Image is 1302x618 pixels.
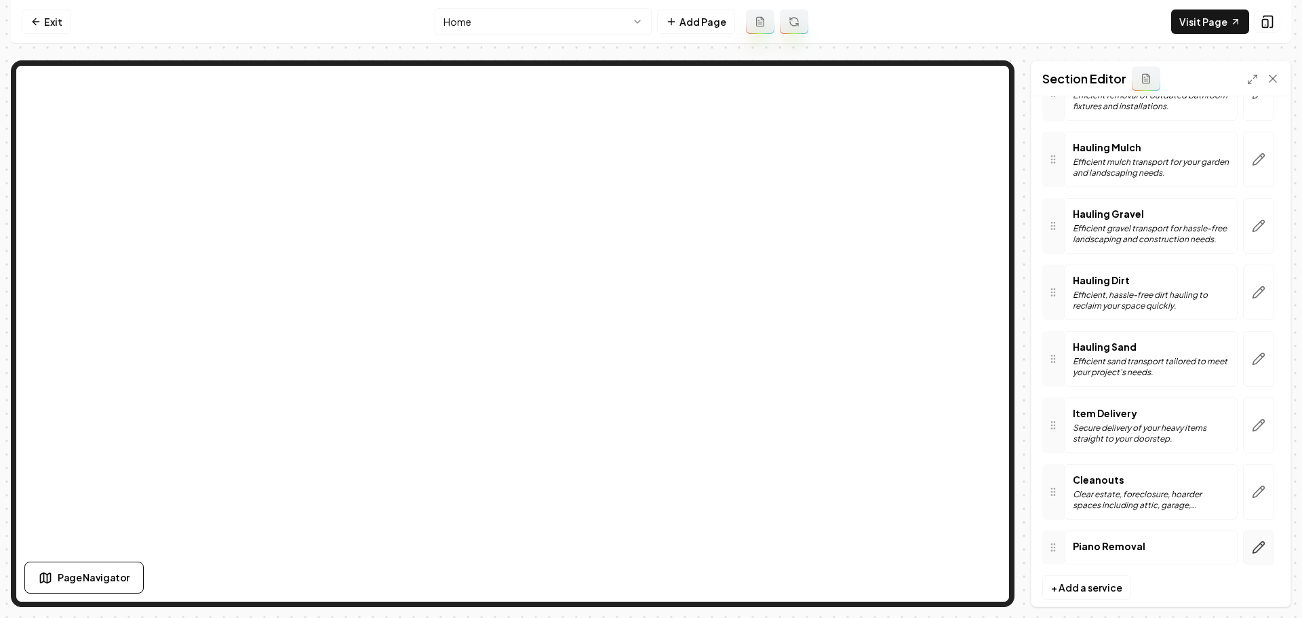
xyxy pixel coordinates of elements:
[1073,356,1229,378] p: Efficient sand transport tailored to meet your project's needs.
[1073,406,1229,420] p: Item Delivery
[58,571,130,585] span: Page Navigator
[1042,575,1131,600] button: + Add a service
[1073,539,1145,553] p: Piano Removal
[1073,223,1229,245] p: Efficient gravel transport for hassle-free landscaping and construction needs.
[24,562,144,594] button: Page Navigator
[746,9,774,34] button: Add admin page prompt
[1073,157,1229,178] p: Efficient mulch transport for your garden and landscaping needs.
[1042,69,1126,88] h2: Section Editor
[1073,140,1229,154] p: Hauling Mulch
[780,9,808,34] button: Regenerate page
[1073,423,1229,444] p: Secure delivery of your heavy items straight to your doorstep.
[657,9,735,34] button: Add Page
[1171,9,1249,34] a: Visit Page
[1073,290,1229,311] p: Efficient, hassle-free dirt hauling to reclaim your space quickly.
[1073,473,1229,486] p: Cleanouts
[22,9,71,34] a: Exit
[1132,66,1160,91] button: Add admin section prompt
[1073,340,1229,353] p: Hauling Sand
[1073,273,1229,287] p: Hauling Dirt
[1073,207,1229,220] p: Hauling Gravel
[1073,489,1229,511] p: Clear estate, foreclosure, hoarder spaces including attic, garage, basement.
[1073,90,1229,112] p: Efficient removal of outdated bathroom fixtures and installations.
